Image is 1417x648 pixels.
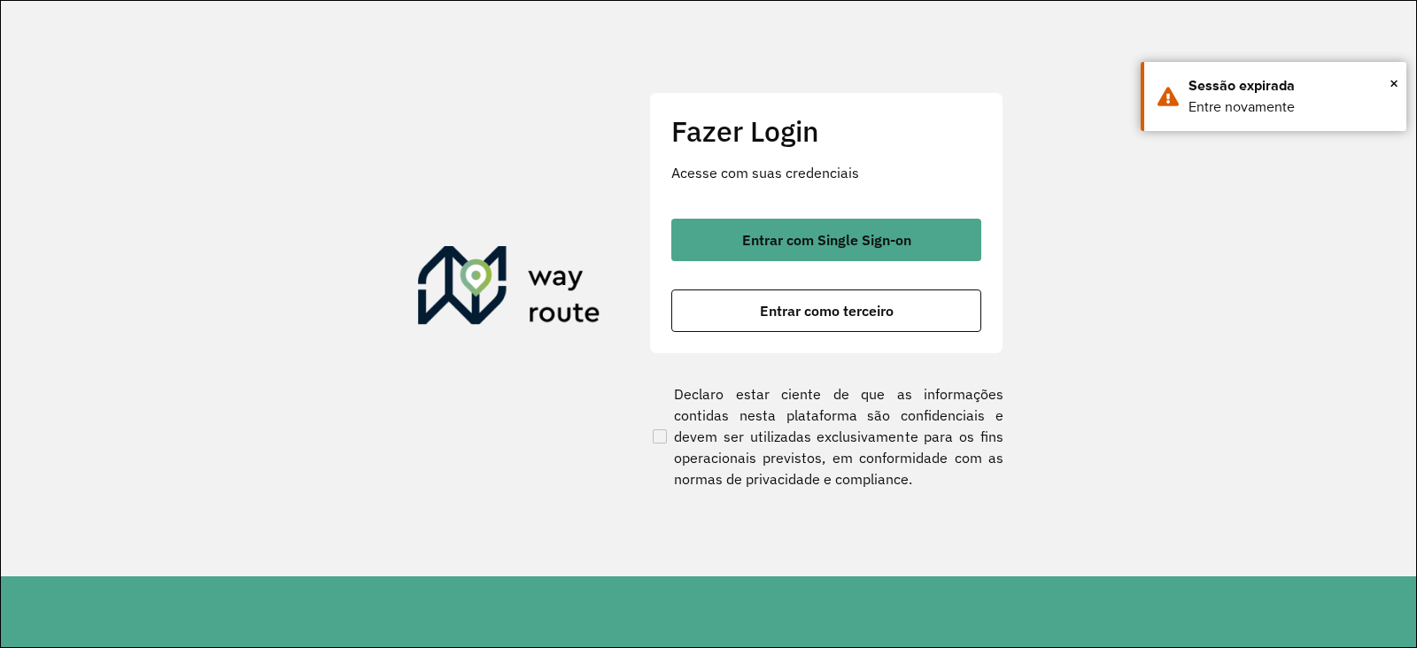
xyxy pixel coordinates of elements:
[1189,75,1393,96] div: Sessão expirada
[671,289,981,332] button: button
[671,162,981,183] p: Acesse com suas credenciais
[671,114,981,148] h2: Fazer Login
[1390,70,1398,96] button: Close
[760,304,894,318] span: Entrar como terceiro
[649,383,1003,490] label: Declaro estar ciente de que as informações contidas nesta plataforma são confidenciais e devem se...
[1390,70,1398,96] span: ×
[1189,96,1393,118] div: Entre novamente
[671,219,981,261] button: button
[742,233,911,247] span: Entrar com Single Sign-on
[418,246,600,331] img: Roteirizador AmbevTech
